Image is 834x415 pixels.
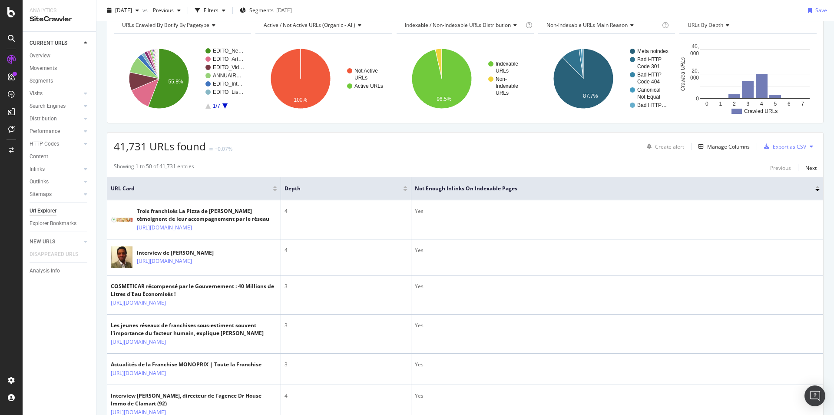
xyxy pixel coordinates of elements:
button: Filters [192,3,229,17]
text: Indexable [496,61,518,67]
text: 5 [774,101,777,107]
div: Inlinks [30,165,45,174]
svg: A chart. [255,41,393,116]
text: 40, [692,43,699,50]
div: Explorer Bookmarks [30,219,76,228]
text: Crawled URLs [680,57,686,91]
button: Create alert [643,139,684,153]
text: EDITO_Art… [213,56,243,62]
h4: URLs by Depth [686,18,809,32]
div: +0.07% [215,145,232,153]
div: Interview de [PERSON_NAME] [137,249,230,257]
a: Analysis Info [30,266,90,276]
div: A chart. [679,41,817,116]
text: Bad HTTP [637,72,662,78]
a: Distribution [30,114,81,123]
div: [DATE] [276,7,292,14]
text: Canonical [637,87,660,93]
text: Meta noindex [637,48,669,54]
button: Previous [149,3,184,17]
text: 1/7 [213,103,220,109]
a: DISAPPEARED URLS [30,250,87,259]
img: main image [111,243,132,272]
span: URLs Crawled By Botify By pagetype [122,21,209,29]
span: Segments [249,7,274,14]
div: Outlinks [30,177,49,186]
span: URL Card [111,185,271,193]
button: Manage Columns [695,141,750,152]
span: Indexable / Non-Indexable URLs distribution [405,21,511,29]
div: 4 [285,207,407,215]
a: Search Engines [30,102,81,111]
text: 000 [690,50,699,56]
span: URLs by Depth [688,21,723,29]
button: [DATE] [103,3,142,17]
a: Content [30,152,90,161]
a: Explorer Bookmarks [30,219,90,228]
div: Save [815,7,827,14]
a: Performance [30,127,81,136]
div: Create alert [655,143,684,150]
text: 3 [747,101,750,107]
text: Non- [496,76,507,82]
text: URLs [496,90,509,96]
div: A chart. [397,41,534,116]
span: Non-Indexable URLs Main Reason [546,21,628,29]
div: Showing 1 to 50 of 41,731 entries [114,163,194,173]
a: CURRENT URLS [30,39,81,48]
button: Export as CSV [761,139,806,153]
div: NEW URLS [30,237,55,246]
button: Previous [770,163,791,173]
div: Yes [415,207,820,215]
div: Filters [204,7,218,14]
text: 0 [696,96,699,102]
text: 20, [692,68,699,74]
text: 0 [705,101,708,107]
a: [URL][DOMAIN_NAME] [111,299,166,307]
text: ANNUAIR… [213,73,242,79]
svg: A chart. [538,41,675,116]
text: Indexable [496,83,518,89]
button: Save [804,3,827,17]
div: Sitemaps [30,190,52,199]
div: Segments [30,76,53,86]
div: Actualités de la Franchise MONOPRIX | Toute la Franchise [111,361,261,369]
text: 4 [760,101,763,107]
text: Code 301 [637,63,660,70]
a: HTTP Codes [30,139,81,149]
text: 55.8% [168,79,183,85]
div: COSMETICAR récompensé par le Gouvernement : 40 Millions de Litres d'Eau Économisés ! [111,282,277,298]
div: 3 [285,361,407,369]
div: Search Engines [30,102,66,111]
span: 41,731 URLs found [114,139,206,153]
img: main image [111,217,132,222]
text: 000 [690,75,699,81]
text: 87.7% [583,93,598,99]
div: Distribution [30,114,57,123]
div: Analytics [30,7,89,14]
div: Movements [30,64,57,73]
h4: URLs Crawled By Botify By pagetype [120,18,243,32]
div: Yes [415,282,820,290]
text: Active URLs [354,83,383,89]
div: 4 [285,246,407,254]
div: Next [805,164,817,172]
div: Content [30,152,48,161]
text: EDITO_Lis… [213,89,243,95]
a: [URL][DOMAIN_NAME] [137,257,192,266]
div: Url Explorer [30,206,56,216]
text: Crawled URLs [744,108,778,114]
div: HTTP Codes [30,139,59,149]
div: Yes [415,246,820,254]
a: Url Explorer [30,206,90,216]
span: vs [142,7,149,14]
text: 100% [294,97,307,103]
div: Yes [415,392,820,400]
span: Depth [285,185,390,193]
a: Sitemaps [30,190,81,199]
a: Visits [30,89,81,98]
a: Segments [30,76,90,86]
text: 6 [788,101,791,107]
div: Visits [30,89,43,98]
div: 3 [285,282,407,290]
